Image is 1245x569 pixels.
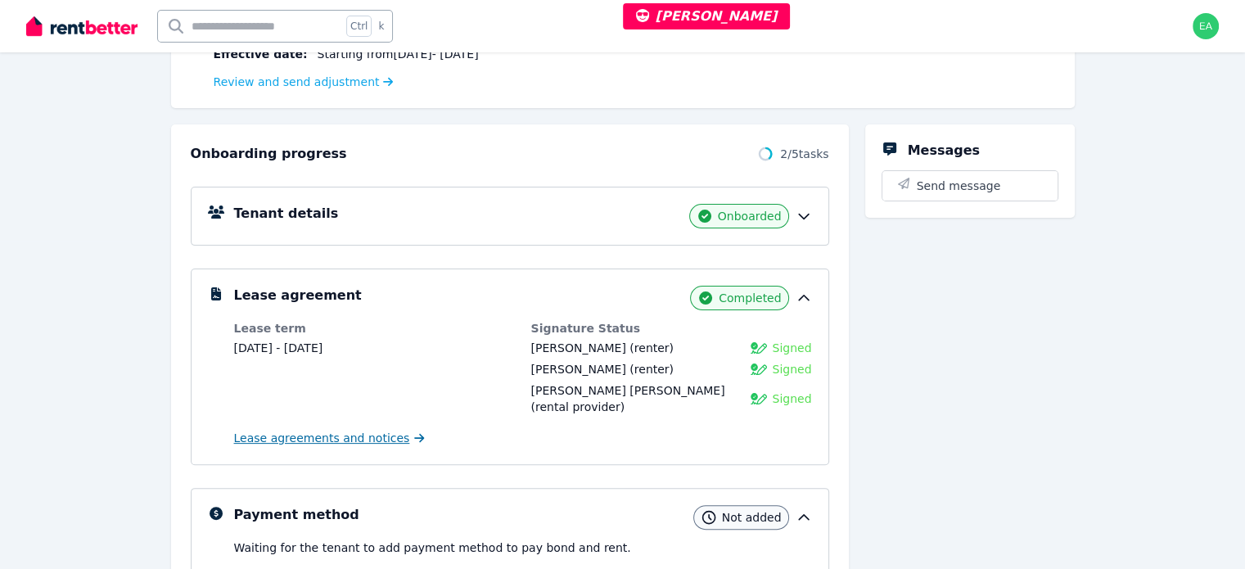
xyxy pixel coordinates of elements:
span: Signed [772,391,811,407]
span: Signed [772,340,811,356]
span: Completed [719,290,781,306]
span: Ctrl [346,16,372,37]
button: Send message [882,171,1058,201]
span: Send message [917,178,1001,194]
span: k [378,20,384,33]
span: [PERSON_NAME] [636,8,778,24]
span: Lease agreements and notices [234,430,410,446]
span: Signed [772,361,811,377]
dt: Signature Status [531,320,812,336]
span: [PERSON_NAME] [531,363,626,376]
div: (renter) [531,340,674,356]
span: Onboarded [718,208,782,224]
img: Signed Lease [751,361,767,377]
img: RentBetter [26,14,138,38]
img: Signed Lease [751,340,767,356]
span: [PERSON_NAME] [531,341,626,354]
dt: Lease term [234,320,515,336]
span: 2 / 5 tasks [780,146,828,162]
h2: Onboarding progress [191,144,347,164]
h5: Messages [908,141,980,160]
div: (rental provider) [531,382,742,415]
span: Starting from [DATE] - [DATE] [317,46,478,62]
img: earl@rentbetter.com.au [1193,13,1219,39]
span: Not added [722,509,782,526]
h5: Lease agreement [234,286,362,305]
p: Waiting for the tenant to add payment method to pay bond and rent . [234,540,812,556]
h5: Payment method [234,505,359,525]
span: Effective date : [214,46,308,62]
h5: Tenant details [234,204,339,224]
a: Review and send adjustment [214,75,394,88]
a: Lease agreements and notices [234,430,425,446]
span: [PERSON_NAME] [PERSON_NAME] [531,384,725,397]
div: (renter) [531,361,674,377]
dd: [DATE] - [DATE] [234,340,515,356]
img: Signed Lease [751,391,767,407]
